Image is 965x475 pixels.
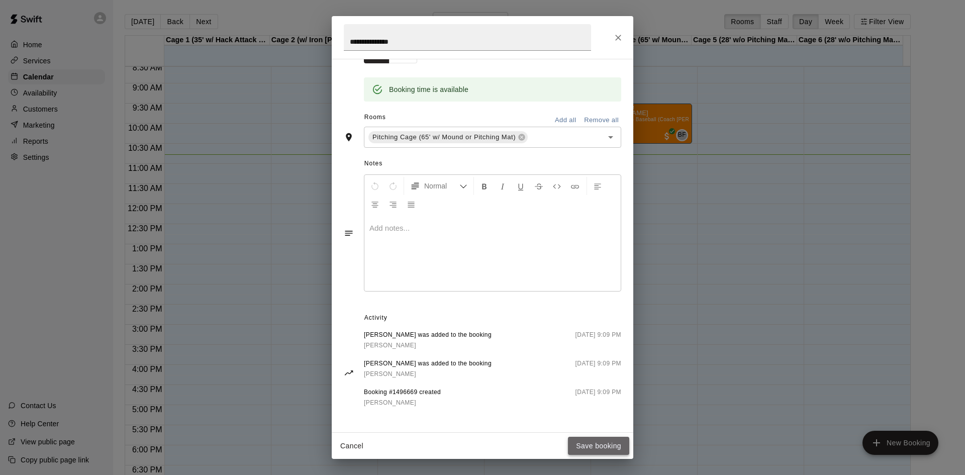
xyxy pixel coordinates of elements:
a: [PERSON_NAME] [364,398,441,408]
button: Add all [549,113,582,128]
button: Cancel [336,437,368,455]
button: Redo [384,177,402,195]
button: Center Align [366,195,383,213]
button: Open [604,130,618,144]
button: Close [609,29,627,47]
button: Justify Align [403,195,420,213]
button: Format Strikethrough [530,177,547,195]
div: Booking time is available [389,80,468,99]
button: Formatting Options [406,177,471,195]
span: Booking #1496669 created [364,388,441,398]
span: Pitching Cage (65' w/ Mound or Pitching Mat) [368,132,520,142]
button: Format Italics [494,177,511,195]
span: [DATE] 9:09 PM [575,330,621,351]
svg: Activity [344,368,354,378]
div: Pitching Cage (65' w/ Mound or Pitching Mat) [368,131,528,143]
span: Normal [424,181,459,191]
button: Left Align [589,177,606,195]
span: Activity [364,310,621,326]
span: Notes [364,156,621,172]
span: [PERSON_NAME] [364,399,416,406]
button: Remove all [582,113,621,128]
button: Insert Link [566,177,584,195]
svg: Rooms [344,132,354,142]
span: [PERSON_NAME] was added to the booking [364,330,492,340]
span: [PERSON_NAME] was added to the booking [364,359,492,369]
span: [PERSON_NAME] [364,342,416,349]
button: Right Align [384,195,402,213]
span: [PERSON_NAME] [364,370,416,377]
button: Format Underline [512,177,529,195]
a: [PERSON_NAME] [364,340,492,351]
button: Format Bold [476,177,493,195]
span: Rooms [364,114,386,121]
span: [DATE] 9:09 PM [575,359,621,379]
button: Undo [366,177,383,195]
button: Insert Code [548,177,565,195]
button: Save booking [568,437,629,455]
a: [PERSON_NAME] [364,369,492,379]
svg: Notes [344,228,354,238]
span: [DATE] 9:09 PM [575,388,621,408]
